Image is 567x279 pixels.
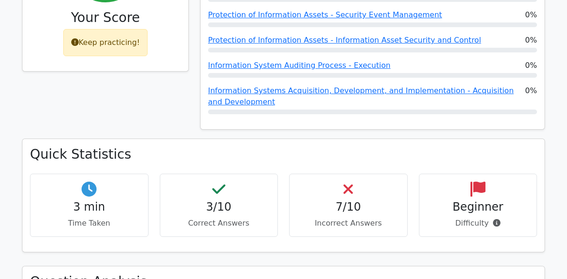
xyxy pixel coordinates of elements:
[208,61,390,70] a: Information System Auditing Process - Execution
[30,147,537,162] h3: Quick Statistics
[525,60,537,71] span: 0%
[208,36,481,44] a: Protection of Information Assets - Information Asset Security and Control
[30,10,181,26] h3: Your Score
[38,200,141,214] h4: 3 min
[297,200,400,214] h4: 7/10
[297,218,400,229] p: Incorrect Answers
[38,218,141,229] p: Time Taken
[525,9,537,21] span: 0%
[427,218,530,229] p: Difficulty
[208,10,442,19] a: Protection of Information Assets - Security Event Management
[168,200,270,214] h4: 3/10
[525,35,537,46] span: 0%
[525,85,537,108] span: 0%
[168,218,270,229] p: Correct Answers
[208,86,514,106] a: Information Systems Acquisition, Development, and Implementation - Acquisition and Development
[427,200,530,214] h4: Beginner
[63,29,148,56] div: Keep practicing!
